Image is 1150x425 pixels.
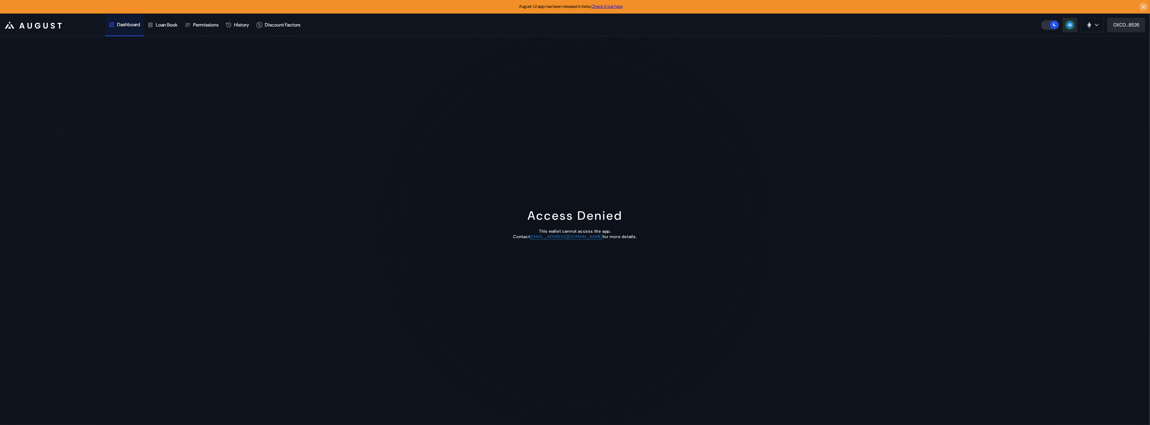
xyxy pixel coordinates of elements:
[105,14,144,36] a: Dashboard
[1107,18,1145,32] button: 0XC0...8526
[253,14,304,36] a: Discount Factors
[591,4,623,9] a: Check it out here
[1113,22,1139,28] div: 0XC0...8526
[193,22,218,28] div: Permissions
[530,234,603,240] a: [EMAIL_ADDRESS][DOMAIN_NAME]
[527,208,623,223] div: Access Denied
[513,228,637,239] span: This wallet cannot access the app. Contact for more details.
[181,14,222,36] a: Permissions
[156,22,178,28] div: Loan Book
[265,22,300,28] div: Discount Factors
[117,21,140,28] div: Dashboard
[1081,18,1104,32] button: chain logo
[144,14,181,36] a: Loan Book
[1086,22,1093,28] img: chain logo
[234,22,249,28] div: History
[222,14,253,36] a: History
[519,4,623,9] span: August v2 app has been released in beta.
